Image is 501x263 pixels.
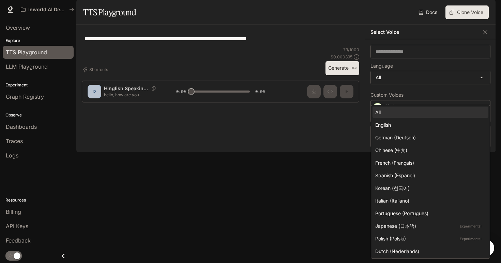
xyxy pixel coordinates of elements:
[375,109,483,116] div: All
[375,121,483,128] div: English
[375,147,483,154] div: Chinese (中文)
[375,248,483,255] div: Dutch (Nederlands)
[375,235,483,242] div: Polish (Polski)
[375,184,483,192] div: Korean (한국어)
[375,222,483,230] div: Japanese (日本語)
[375,159,483,166] div: French (Français)
[375,134,483,141] div: German (Deutsch)
[375,172,483,179] div: Spanish (Español)
[375,197,483,204] div: Italian (Italiano)
[458,236,483,242] p: Experimental
[458,223,483,229] p: Experimental
[375,210,483,217] div: Portuguese (Português)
